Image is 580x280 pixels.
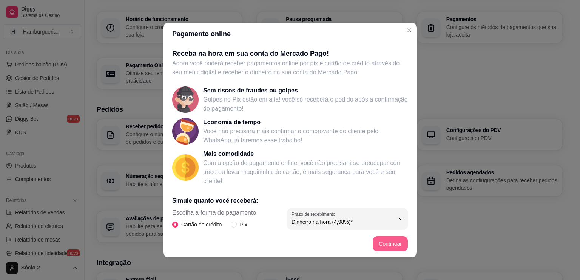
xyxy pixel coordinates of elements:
span: Escolha a forma de pagamento [172,208,256,217]
p: Mais comodidade [203,149,408,158]
p: Você não precisará mais confirmar o comprovante do cliente pelo WhatsApp, já faremos esse trabalho! [203,127,408,145]
header: Pagamento online [163,23,417,45]
p: Economia de tempo [203,118,408,127]
button: Continuar [373,236,408,251]
span: Cartão de crédito [178,220,225,229]
p: Simule quanto você receberá: [172,196,408,205]
span: Pix [237,220,250,229]
p: Sem riscos de fraudes ou golpes [203,86,408,95]
p: Agora você poderá receber pagamentos online por pix e cartão de crédito através do seu menu digit... [172,59,408,77]
div: Escolha a forma de pagamento [172,208,256,229]
label: Prazo de recebimento [292,211,338,217]
img: Economia de tempo [172,118,199,145]
p: Receba na hora em sua conta do Mercado Pago! [172,48,408,59]
p: Com a opção de pagamento online, você não precisará se preocupar com troco ou levar maquininha de... [203,158,408,186]
button: Prazo de recebimentoDinheiro na hora (4,98%)* [287,208,408,229]
button: Close [403,24,415,36]
img: Sem riscos de fraudes ou golpes [172,86,199,113]
span: Dinheiro na hora (4,98%)* [292,218,394,226]
p: Golpes no Pix estão em alta! você só receberá o pedido após a confirmação do pagamento! [203,95,408,113]
img: Mais comodidade [172,154,199,181]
